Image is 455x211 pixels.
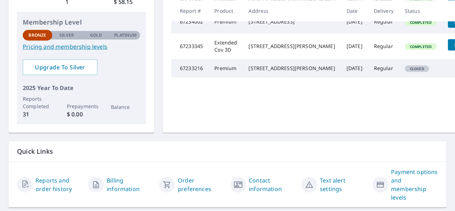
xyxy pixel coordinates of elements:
p: 2025 Year To Date [23,84,140,92]
p: Quick Links [17,147,438,156]
td: Regular [368,33,399,59]
a: Order preferences [178,176,225,193]
td: 67233216 [171,59,209,78]
td: Premium [209,11,243,33]
span: Completed [406,44,436,49]
td: [DATE] [341,59,368,78]
a: Reports and order history [36,176,82,193]
p: $ 0.00 [67,110,96,118]
p: Prepayments [67,102,96,110]
a: Contact information [249,176,296,193]
td: Extended Cov 3D [209,33,243,59]
div: [STREET_ADDRESS] [248,18,335,25]
p: Membership Level [23,17,140,27]
a: Payment options and membership levels [391,168,438,202]
td: [DATE] [341,33,368,59]
p: Reports Completed [23,95,52,110]
td: 67234002 [171,11,209,33]
p: Balance [111,103,140,111]
p: Platinum [114,32,136,38]
td: [DATE] [341,11,368,33]
span: Upgrade To Silver [28,63,92,71]
a: Billing information [107,176,154,193]
p: Silver [59,32,74,38]
div: [STREET_ADDRESS][PERSON_NAME] [248,65,335,72]
a: Upgrade To Silver [23,59,97,75]
p: Gold [90,32,102,38]
td: Regular [368,59,399,78]
span: Closed [406,66,428,71]
p: Bronze [28,32,46,38]
a: Pricing and membership levels [23,42,140,51]
td: Premium [209,59,243,78]
span: Completed [406,20,436,25]
div: [STREET_ADDRESS][PERSON_NAME] [248,43,335,50]
td: 67233345 [171,33,209,59]
td: Regular [368,11,399,33]
a: Text alert settings [320,176,367,193]
p: 31 [23,110,52,118]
